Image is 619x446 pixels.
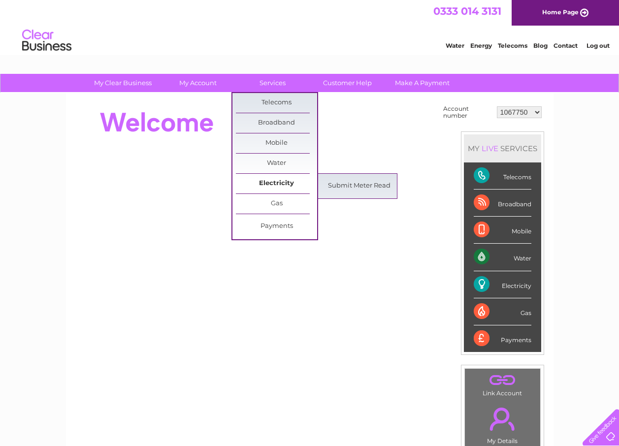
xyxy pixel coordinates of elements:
[236,154,317,173] a: Water
[470,42,492,49] a: Energy
[467,371,538,388] a: .
[77,5,543,48] div: Clear Business is a trading name of Verastar Limited (registered in [GEOGRAPHIC_DATA] No. 3667643...
[433,5,501,17] a: 0333 014 3131
[22,26,72,56] img: logo.png
[474,244,531,271] div: Water
[480,144,500,153] div: LIVE
[232,74,313,92] a: Services
[474,217,531,244] div: Mobile
[236,194,317,214] a: Gas
[236,174,317,193] a: Electricity
[464,134,541,162] div: MY SERVICES
[157,74,238,92] a: My Account
[319,176,400,196] a: Submit Meter Read
[236,217,317,236] a: Payments
[498,42,527,49] a: Telecoms
[467,402,538,436] a: .
[474,271,531,298] div: Electricity
[464,368,541,399] td: Link Account
[382,74,463,92] a: Make A Payment
[82,74,163,92] a: My Clear Business
[236,133,317,153] a: Mobile
[474,325,531,352] div: Payments
[441,103,494,122] td: Account number
[586,42,610,49] a: Log out
[533,42,548,49] a: Blog
[554,42,578,49] a: Contact
[474,190,531,217] div: Broadband
[474,298,531,325] div: Gas
[307,74,388,92] a: Customer Help
[236,113,317,133] a: Broadband
[236,93,317,113] a: Telecoms
[474,162,531,190] div: Telecoms
[446,42,464,49] a: Water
